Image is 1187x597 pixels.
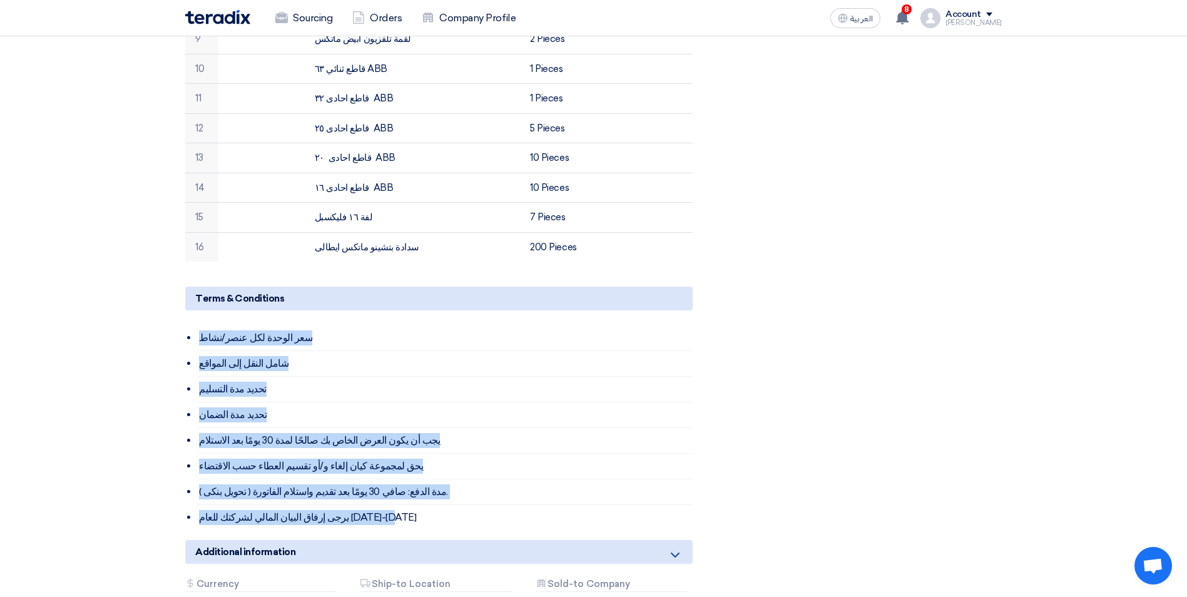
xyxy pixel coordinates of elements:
[185,579,337,592] div: Currency
[185,10,250,24] img: Teradix logo
[198,428,693,454] li: يجب أن يكون العرض الخاص بك صالحًا لمدة 30 يومًا بعد الاستلام
[185,173,218,203] td: 14
[850,14,873,23] span: العربية
[1134,547,1172,584] div: Open chat
[185,232,218,262] td: 16
[520,24,606,54] td: 2 Pieces
[198,351,693,377] li: شامل النقل إلى المواقع
[198,454,693,479] li: يحق لمجموعة كيان إلغاء و/أو تقسيم العطاء حسب الاقتضاء
[520,232,606,262] td: 200 Pieces
[830,8,880,28] button: العربية
[198,377,693,402] li: تحديد مدة التسليم
[195,545,295,559] span: Additional information
[265,4,342,32] a: Sourcing
[198,402,693,428] li: تحديد مدة الضمان
[185,143,218,173] td: 13
[195,292,284,305] span: Terms & Conditions
[520,54,606,84] td: 1 Pieces
[305,84,521,114] td: قاطع احادى ٣٢ ABB
[305,54,521,84] td: قاطع ثنائي ٦٣ ABB
[185,113,218,143] td: 12
[305,173,521,203] td: قاطع احادى ١٦ ABB
[198,325,693,351] li: سعر الوحدة لكل عنصر/نشاط
[198,505,693,530] li: يرجى إرفاق البيان المالي لشركتك للعام [DATE]-[DATE]
[945,9,981,20] div: Account
[902,4,912,14] span: 8
[536,579,688,592] div: Sold-to Company
[198,479,693,505] li: ( تحويل بنكى ) مدة الدفع: صافي 30 يومًا بعد تقديم واستلام الفاتورة.
[185,54,218,84] td: 10
[185,84,218,114] td: 11
[920,8,940,28] img: profile_test.png
[305,143,521,173] td: قاطع احادى ٢٠ ABB
[305,24,521,54] td: لقمة تلفزيون ابيض ماتكس
[520,143,606,173] td: 10 Pieces
[185,24,218,54] td: 9
[305,203,521,233] td: لفة ١٦ فليكسبل
[305,113,521,143] td: قاطع احادى ٢٥ ABB
[520,173,606,203] td: 10 Pieces
[520,84,606,114] td: 1 Pieces
[342,4,412,32] a: Orders
[520,113,606,143] td: 5 Pieces
[185,203,218,233] td: 15
[360,579,512,592] div: Ship-to Location
[412,4,526,32] a: Company Profile
[520,203,606,233] td: 7 Pieces
[945,19,1002,26] div: [PERSON_NAME]
[305,232,521,262] td: سدادة بتشينو ماتكس ايطالى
